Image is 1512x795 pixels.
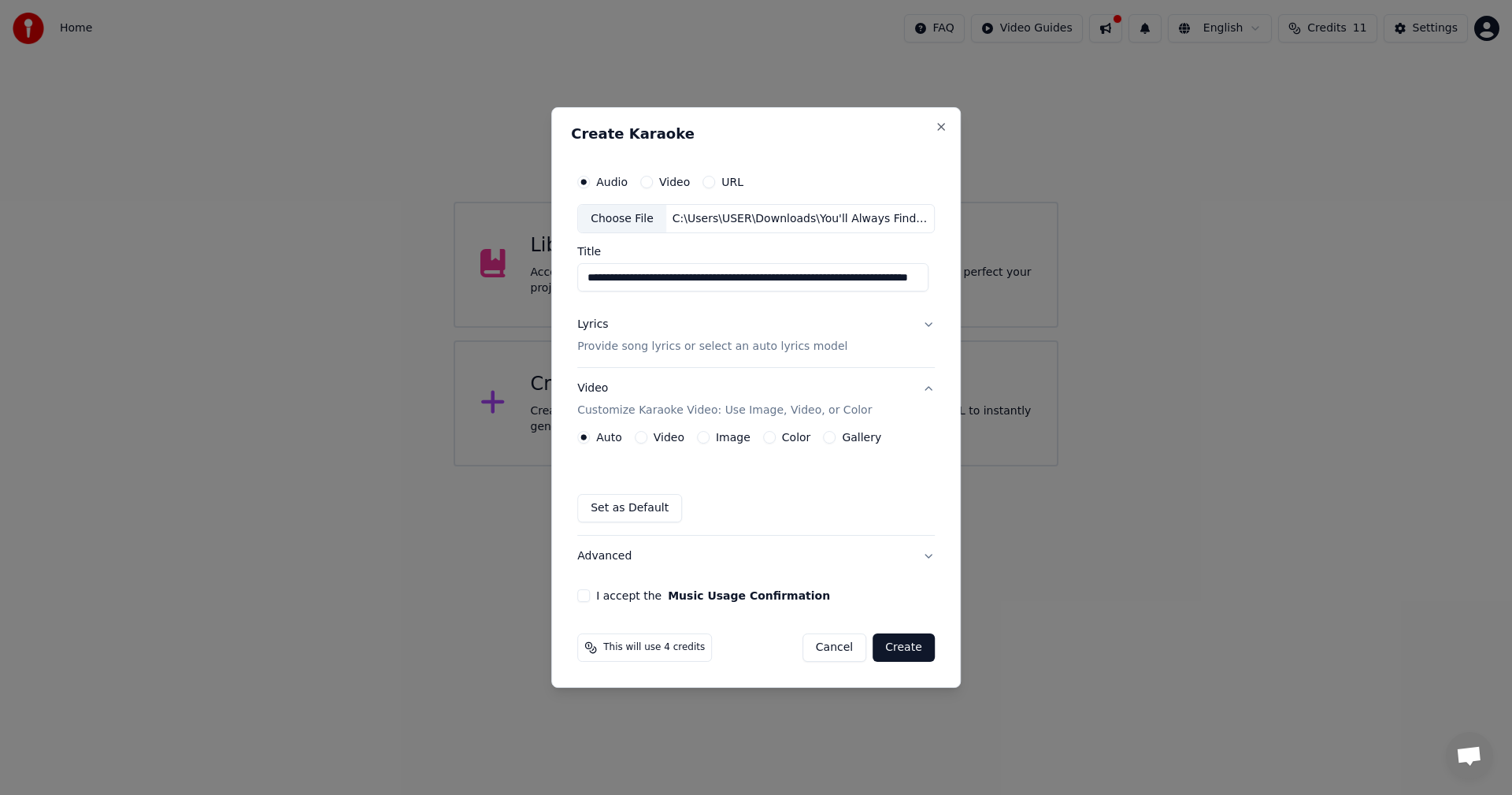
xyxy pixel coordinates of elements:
label: Audio [596,176,628,188]
h2: Create Karaoke [571,127,941,141]
label: Auto [596,432,622,443]
button: Create [873,633,935,662]
label: URL [721,176,743,188]
button: VideoCustomize Karaoke Video: Use Image, Video, or Color [577,369,935,432]
span: This will use 4 credits [603,641,705,654]
p: Provide song lyrics or select an auto lyrics model [577,340,847,355]
label: I accept the [596,590,830,601]
div: VideoCustomize Karaoke Video: Use Image, Video, or Color [577,431,935,535]
label: Video [659,176,690,188]
div: Choose File [578,205,666,233]
div: Video [577,381,872,419]
button: I accept the [668,590,830,601]
label: Video [654,432,684,443]
div: Lyrics [577,318,608,333]
p: Customize Karaoke Video: Use Image, Video, or Color [577,403,872,418]
div: C:\Users\USER\Downloads\You'll Always Find Your Way Back Home\You'll Always Find Your Way Back Ho... [666,211,934,227]
label: Gallery [842,432,881,443]
button: Set as Default [577,494,682,522]
label: Image [716,432,750,443]
label: Title [577,247,935,258]
label: Color [782,432,811,443]
button: LyricsProvide song lyrics or select an auto lyrics model [577,305,935,368]
button: Cancel [802,633,866,662]
button: Advanced [577,536,935,577]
